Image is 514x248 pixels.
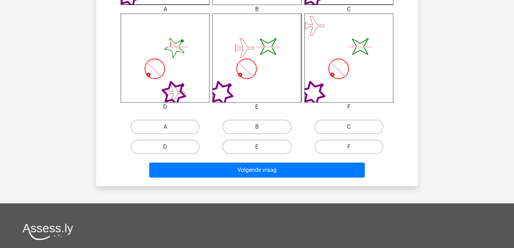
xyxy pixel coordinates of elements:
[207,5,307,14] div: B
[299,5,399,14] div: C
[222,120,291,134] label: B
[314,140,383,154] label: F
[131,140,200,154] label: D
[22,223,73,240] img: Assessly logo
[314,120,383,134] label: C
[115,103,215,111] div: D
[207,103,307,111] div: E
[222,140,291,154] label: E
[131,120,200,134] label: A
[115,5,215,14] div: A
[149,163,365,178] button: Volgende vraag
[299,103,399,111] div: F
